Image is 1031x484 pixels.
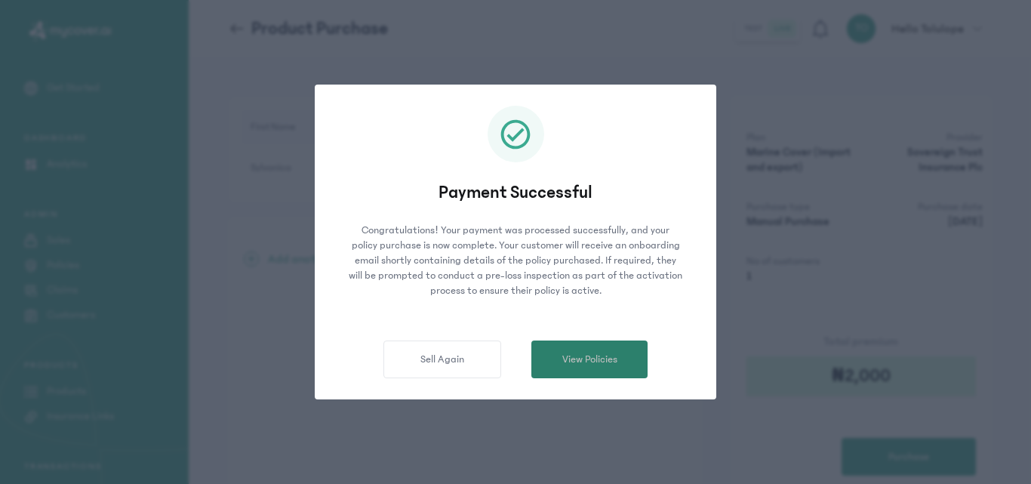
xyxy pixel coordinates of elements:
[336,180,695,205] p: Payment Successful
[562,352,617,368] span: View Policies
[531,341,648,378] button: View Policies
[383,341,501,378] button: Sell Again
[336,223,695,298] p: Congratulations! Your payment was processed successfully, and your policy purchase is now complet...
[420,352,464,368] span: Sell Again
